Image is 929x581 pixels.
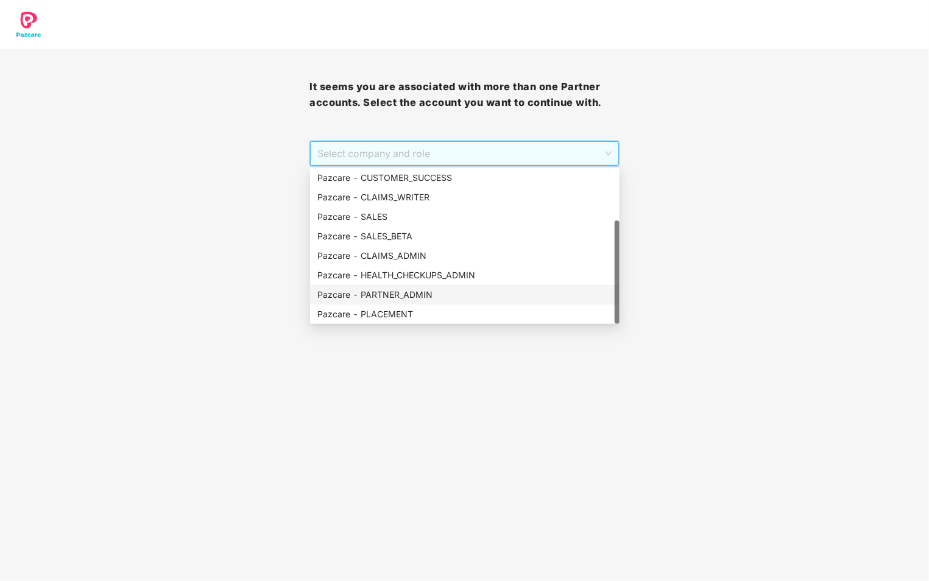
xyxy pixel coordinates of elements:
[317,249,612,262] div: Pazcare - CLAIMS_ADMIN
[317,191,612,204] div: Pazcare - CLAIMS_WRITER
[317,288,612,301] div: Pazcare - PARTNER_ADMIN
[309,79,619,110] h3: It seems you are associated with more than one Partner accounts. Select the account you want to c...
[317,171,612,185] div: Pazcare - CUSTOMER_SUCCESS
[317,308,612,321] div: Pazcare - PLACEMENT
[310,207,620,227] div: Pazcare - SALES
[310,168,620,188] div: Pazcare - CUSTOMER_SUCCESS
[310,246,620,266] div: Pazcare - CLAIMS_ADMIN
[317,269,612,282] div: Pazcare - HEALTH_CHECKUPS_ADMIN
[310,285,620,305] div: Pazcare - PARTNER_ADMIN
[310,227,620,246] div: Pazcare - SALES_BETA
[310,305,620,324] div: Pazcare - PLACEMENT
[317,210,612,224] div: Pazcare - SALES
[310,188,620,207] div: Pazcare - CLAIMS_WRITER
[310,266,620,285] div: Pazcare - HEALTH_CHECKUPS_ADMIN
[317,142,611,165] span: Select company and role
[317,230,612,243] div: Pazcare - SALES_BETA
